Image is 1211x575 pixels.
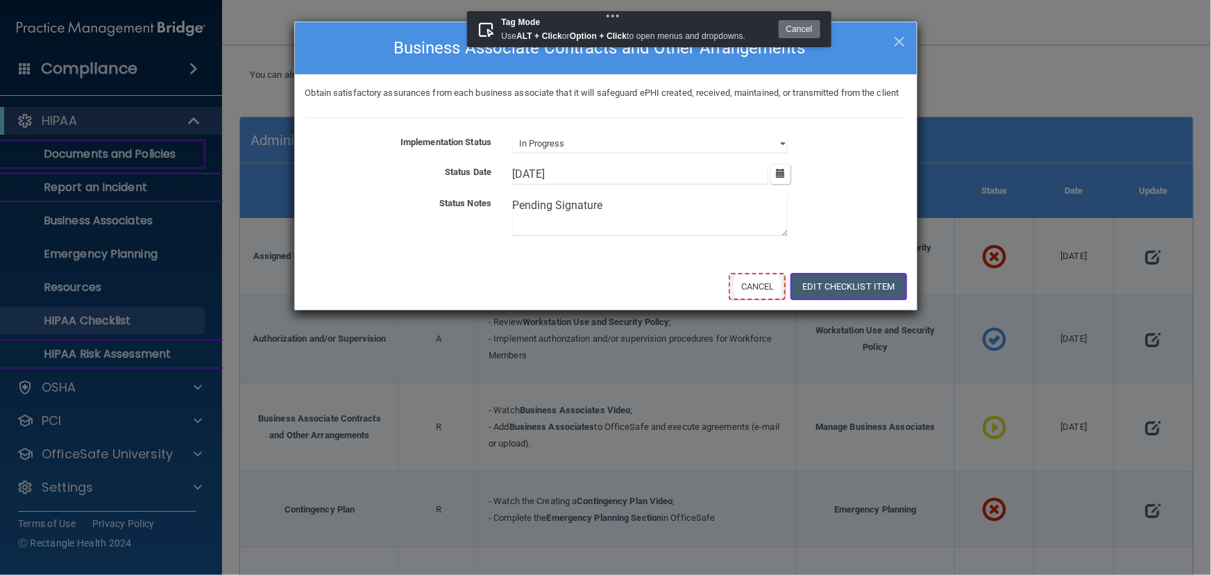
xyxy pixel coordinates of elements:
b: Implementation Status [400,137,491,147]
span: × [893,26,906,53]
b: Status Notes [439,198,491,208]
div: Obtain satisfactory assurances from each business associate that it will safeguard ePHI created, ... [295,85,917,101]
button: Edit Checklist Item [791,274,906,299]
b: Status Date [445,167,491,177]
button: Cancel [779,20,820,38]
h4: Business Associate Contracts and Other Arrangements [305,33,906,63]
button: Cancel [729,274,786,299]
